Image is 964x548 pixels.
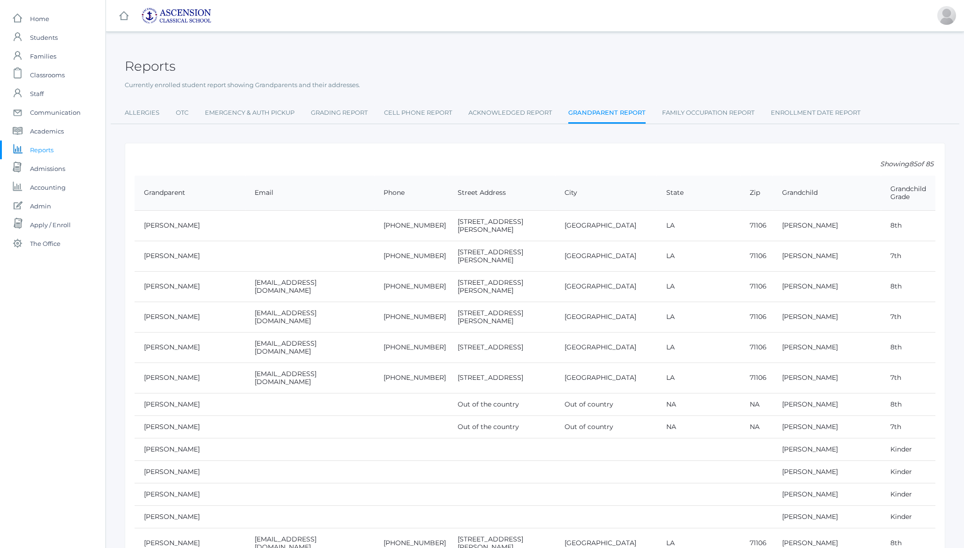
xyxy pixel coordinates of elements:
span: Students [30,28,58,47]
a: [PERSON_NAME] [782,252,838,260]
td: Out of the country [448,393,555,415]
th: Email [245,176,375,211]
a: Family Occupation Report [662,104,754,122]
td: 7th [881,415,935,438]
td: 8th [881,271,935,302]
a: [PERSON_NAME] [144,312,200,321]
a: Grading Report [311,104,368,122]
a: [PERSON_NAME] [144,490,200,498]
td: [STREET_ADDRESS][PERSON_NAME] [448,271,555,302]
td: [GEOGRAPHIC_DATA] [555,302,657,332]
a: [PERSON_NAME] [782,343,838,351]
span: Classrooms [30,66,65,84]
td: [GEOGRAPHIC_DATA] [555,332,657,363]
th: City [555,176,657,211]
td: Kinder [881,438,935,460]
td: 71106 [740,241,773,271]
td: LA [657,363,740,393]
td: 8th [881,210,935,241]
span: Accounting [30,178,66,197]
a: Grandparent Report [568,104,646,124]
td: [PHONE_NUMBER] [374,363,448,393]
td: 71106 [740,332,773,363]
a: [PERSON_NAME] [144,539,200,547]
a: [PERSON_NAME] [782,282,838,290]
a: [PERSON_NAME] [782,221,838,230]
span: Academics [30,122,64,141]
th: Zip [740,176,773,211]
a: [PERSON_NAME] [144,512,200,521]
td: Kinder [881,460,935,483]
th: Grandchild [773,176,881,211]
td: NA [740,415,773,438]
td: [PHONE_NUMBER] [374,210,448,241]
p: Currently enrolled student report showing Grandparents and their addresses. [125,81,945,90]
td: [PHONE_NUMBER] [374,241,448,271]
td: [GEOGRAPHIC_DATA] [555,363,657,393]
a: [PERSON_NAME] [782,512,838,521]
a: [PERSON_NAME] [782,467,838,476]
a: [PERSON_NAME] [144,282,200,290]
span: Staff [30,84,44,103]
td: NA [740,393,773,415]
span: Admin [30,197,51,215]
a: OTC [176,104,188,122]
a: [PERSON_NAME] [144,373,200,382]
td: 71106 [740,210,773,241]
a: [PERSON_NAME] [782,422,838,431]
a: [PERSON_NAME] [782,312,838,321]
span: 85 [909,160,917,168]
td: NA [657,415,740,438]
td: [EMAIL_ADDRESS][DOMAIN_NAME] [245,302,375,332]
span: The Office [30,234,60,253]
td: LA [657,302,740,332]
td: [PHONE_NUMBER] [374,332,448,363]
a: [PERSON_NAME] [144,221,200,230]
div: Jason Roberts [937,6,956,25]
td: [STREET_ADDRESS][PERSON_NAME] [448,210,555,241]
span: Reports [30,141,53,159]
td: LA [657,210,740,241]
td: [EMAIL_ADDRESS][DOMAIN_NAME] [245,271,375,302]
th: Phone [374,176,448,211]
td: [GEOGRAPHIC_DATA] [555,210,657,241]
th: State [657,176,740,211]
span: Apply / Enroll [30,215,71,234]
td: 8th [881,332,935,363]
td: 7th [881,241,935,271]
td: 71106 [740,271,773,302]
td: [STREET_ADDRESS][PERSON_NAME] [448,302,555,332]
a: Emergency & Auth Pickup [205,104,294,122]
a: [PERSON_NAME] [144,400,200,408]
a: [PERSON_NAME] [144,467,200,476]
p: Showing of 85 [135,159,935,169]
th: Grandchild Grade [881,176,935,211]
td: Out of the country [448,415,555,438]
td: [STREET_ADDRESS] [448,363,555,393]
a: [PERSON_NAME] [782,445,838,453]
a: [PERSON_NAME] [782,373,838,382]
img: 2_ascension-logo-blue.jpg [141,7,211,24]
td: LA [657,332,740,363]
td: NA [657,393,740,415]
span: Communication [30,103,81,122]
td: 7th [881,363,935,393]
th: Grandparent [135,176,245,211]
a: [PERSON_NAME] [144,422,200,431]
a: Enrollment Date Report [771,104,860,122]
td: [PHONE_NUMBER] [374,302,448,332]
a: [PERSON_NAME] [782,400,838,408]
td: [STREET_ADDRESS] [448,332,555,363]
td: Kinder [881,483,935,505]
td: [GEOGRAPHIC_DATA] [555,271,657,302]
td: LA [657,271,740,302]
a: [PERSON_NAME] [144,343,200,351]
td: 8th [881,393,935,415]
td: Out of country [555,415,657,438]
td: 71106 [740,302,773,332]
a: [PERSON_NAME] [782,490,838,498]
span: Home [30,9,49,28]
td: 7th [881,302,935,332]
td: [EMAIL_ADDRESS][DOMAIN_NAME] [245,332,375,363]
th: Street Address [448,176,555,211]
